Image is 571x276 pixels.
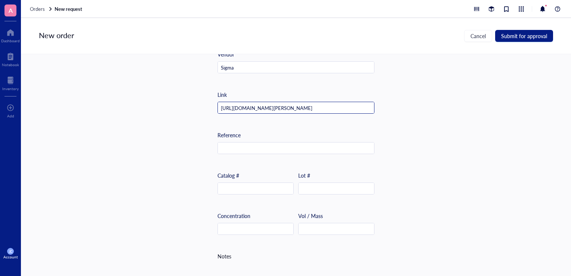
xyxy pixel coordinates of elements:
[1,27,20,43] a: Dashboard
[30,5,45,12] span: Orders
[30,6,53,12] a: Orders
[464,30,492,42] button: Cancel
[7,114,14,118] div: Add
[39,30,74,42] div: New order
[217,212,250,220] div: Concentration
[2,50,19,67] a: Notebook
[217,171,239,180] div: Catalog #
[55,6,84,12] a: New request
[501,33,547,39] span: Submit for approval
[1,39,20,43] div: Dashboard
[2,74,19,91] a: Inventory
[298,212,323,220] div: Vol / Mass
[495,30,553,42] button: Submit for approval
[217,91,227,99] div: Link
[470,33,486,39] span: Cancel
[298,171,310,180] div: Lot #
[2,62,19,67] div: Notebook
[9,249,12,254] span: JC
[3,255,18,259] div: Account
[9,6,13,15] span: A
[217,50,234,58] div: Vendor
[217,252,231,260] div: Notes
[217,131,241,139] div: Reference
[2,86,19,91] div: Inventory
